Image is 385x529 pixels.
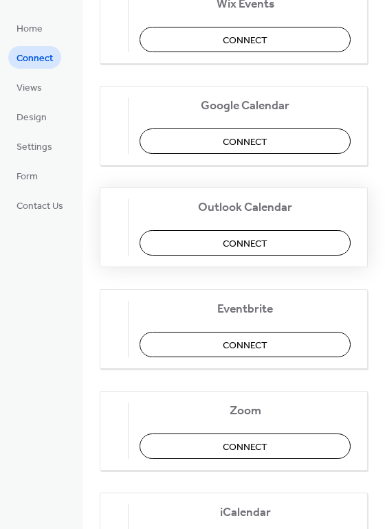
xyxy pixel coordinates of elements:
button: Connect [140,230,351,256]
span: Contact Us [16,199,63,214]
span: Home [16,22,43,36]
a: Contact Us [8,194,71,216]
span: Connect [223,440,267,455]
span: Connect [223,339,267,353]
button: Connect [140,332,351,357]
button: Connect [140,27,351,52]
a: Settings [8,135,60,157]
span: Zoom [140,404,351,418]
a: Views [8,76,50,98]
span: Form [16,170,38,184]
a: Connect [8,46,61,69]
span: Connect [16,52,53,66]
span: iCalendar [140,506,351,520]
button: Connect [140,434,351,459]
span: Connect [223,34,267,48]
a: Design [8,105,55,128]
span: Outlook Calendar [140,201,351,215]
a: Home [8,16,51,39]
span: Google Calendar [140,99,351,113]
span: Design [16,111,47,125]
button: Connect [140,128,351,154]
span: Views [16,81,42,95]
a: Form [8,164,46,187]
span: Connect [223,135,267,150]
span: Connect [223,237,267,251]
span: Settings [16,140,52,155]
span: Eventbrite [140,302,351,317]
